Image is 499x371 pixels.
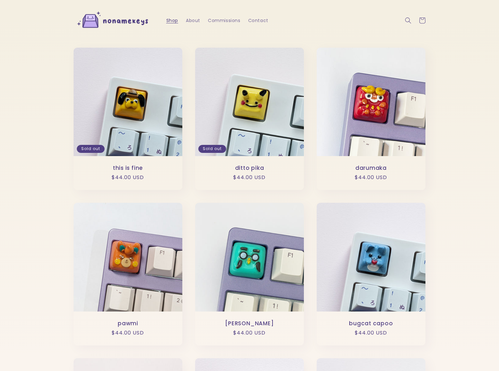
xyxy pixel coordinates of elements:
a: [PERSON_NAME] [202,320,297,327]
summary: Search [401,13,415,28]
span: Shop [166,18,178,23]
a: Shop [162,14,182,27]
a: Commissions [204,14,244,27]
a: Contact [244,14,272,27]
a: this is fine [80,165,176,171]
img: nonamekeys [74,9,154,33]
a: bugcat capoo [323,320,419,327]
span: Commissions [208,18,241,23]
span: Contact [248,18,268,23]
a: ditto pika [202,165,297,171]
a: darumaka [323,165,419,171]
a: pawmi [80,320,176,327]
a: About [182,14,204,27]
span: About [186,18,200,23]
